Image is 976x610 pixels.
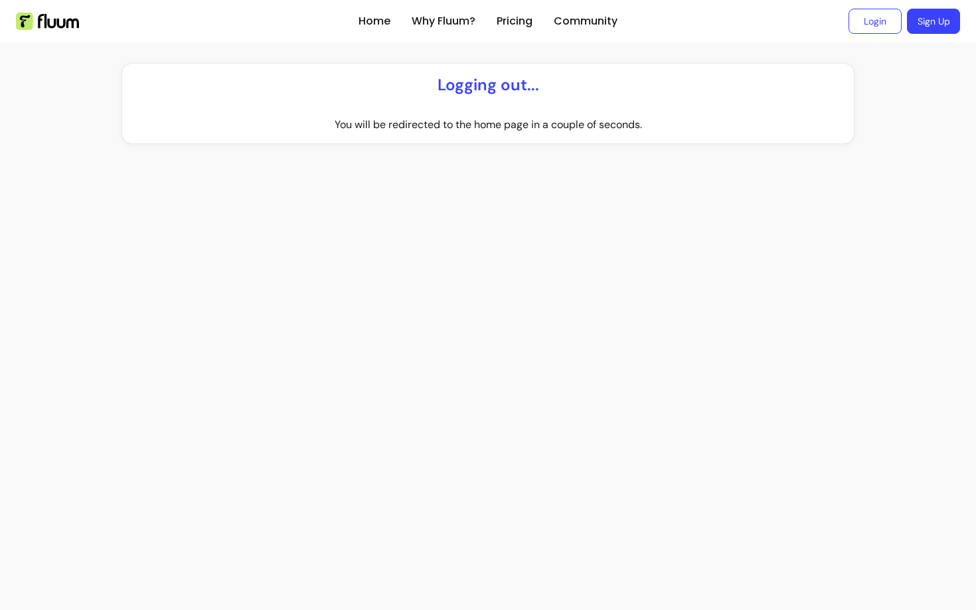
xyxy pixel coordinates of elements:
img: Fluum Logo [16,13,79,30]
a: Community [554,13,617,29]
a: Pricing [497,13,532,29]
a: Login [849,9,902,34]
p: You will be redirected to the home page in a couple of seconds. [335,117,642,133]
p: Logging out... [438,74,539,96]
a: Home [359,13,390,29]
a: Why Fluum? [412,13,475,29]
a: Sign Up [907,9,960,34]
